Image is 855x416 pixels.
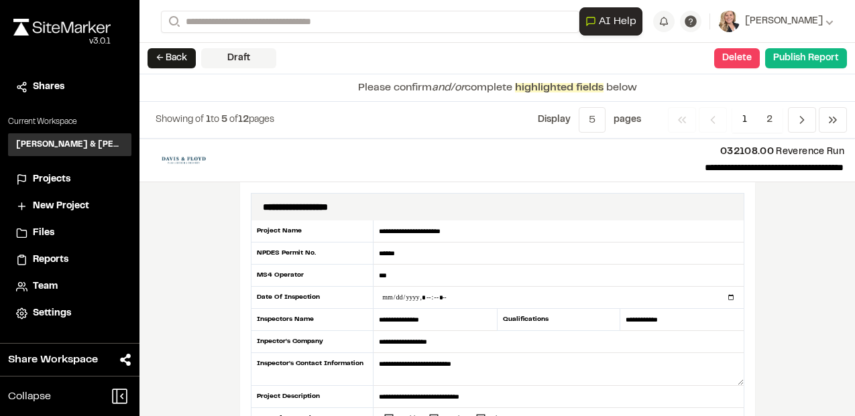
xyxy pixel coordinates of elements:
[251,220,374,242] div: Project Name
[16,199,123,214] a: New Project
[16,172,123,187] a: Projects
[221,116,227,124] span: 5
[33,80,64,94] span: Shares
[732,107,757,133] span: 1
[668,107,847,133] nav: Navigation
[161,11,185,33] button: Search
[148,48,196,68] button: ← Back
[8,389,51,405] span: Collapse
[718,11,834,32] button: [PERSON_NAME]
[206,116,211,124] span: 1
[515,83,604,92] span: highlighted fields
[16,306,123,321] a: Settings
[228,145,844,159] p: Reverence Run
[251,331,374,353] div: Inpector's Company
[156,113,274,127] p: to of pages
[251,242,374,265] div: NPDES Permit No.
[13,36,111,48] div: Oh geez...please don't...
[8,352,98,368] span: Share Workspace
[614,113,641,127] p: page s
[765,48,847,68] button: Publish Report
[579,7,642,36] button: Open AI Assistant
[432,83,465,92] span: and/or
[33,199,89,214] span: New Project
[16,279,123,294] a: Team
[720,148,774,156] span: 032108.00
[16,253,123,267] a: Reports
[538,113,571,127] p: Display
[33,172,70,187] span: Projects
[13,19,111,36] img: rebrand.png
[16,139,123,151] h3: [PERSON_NAME] & [PERSON_NAME] Inc.
[238,116,249,124] span: 12
[16,80,123,94] a: Shares
[16,226,123,240] a: Files
[33,279,58,294] span: Team
[579,107,606,133] button: 5
[33,226,54,240] span: Files
[714,48,760,68] button: Delete
[579,7,648,36] div: Open AI Assistant
[497,309,620,331] div: Qualifications
[33,253,68,267] span: Reports
[156,116,206,124] span: Showing of
[745,14,823,29] span: [PERSON_NAME]
[251,265,374,287] div: MS4 Operator
[756,107,783,133] span: 2
[251,353,374,386] div: Inspector's Contact Information
[251,287,374,309] div: Date Of Inspection
[251,309,374,331] div: Inspectors Name
[33,306,71,321] span: Settings
[251,386,374,408] div: Project Description
[8,116,131,128] p: Current Workspace
[201,48,276,68] div: Draft
[599,13,636,29] span: AI Help
[718,11,740,32] img: User
[358,80,637,96] p: Please confirm complete below
[150,149,217,171] img: file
